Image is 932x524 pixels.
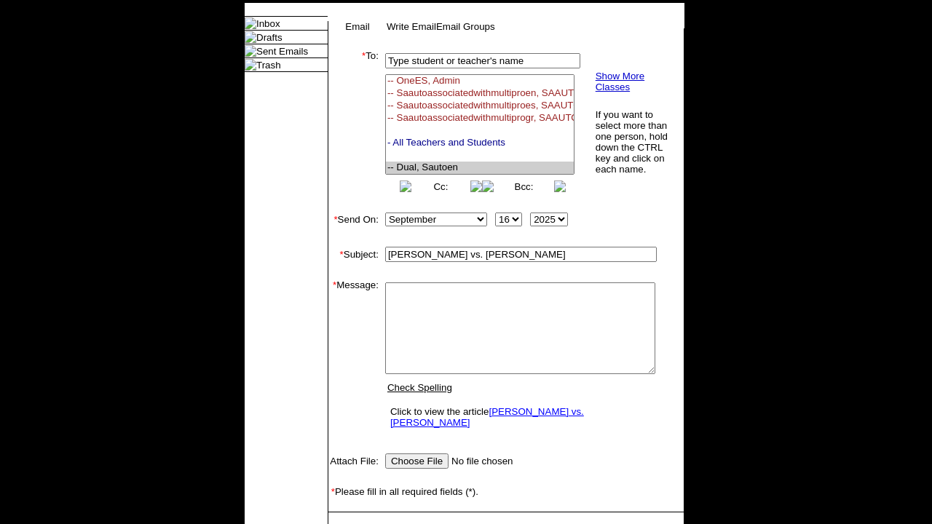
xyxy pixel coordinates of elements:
[328,279,379,436] td: Message:
[328,244,379,265] td: Subject:
[595,108,672,175] td: If you want to select more than one person, hold down the CTRL key and click on each name.
[245,45,256,57] img: folder_icon.gif
[328,497,343,512] img: spacer.gif
[328,450,379,472] td: Attach File:
[245,31,256,43] img: folder_icon.gif
[328,512,339,523] img: spacer.gif
[379,357,379,358] img: spacer.gif
[379,119,382,127] img: spacer.gif
[386,100,574,112] option: -- Saautoassociatedwithmultiproes, SAAUTOASSOCIATEDWITHMULTIPROGRAMES
[390,406,584,428] a: [PERSON_NAME] vs. [PERSON_NAME]
[433,181,448,192] a: Cc:
[386,87,574,100] option: -- Saautoassociatedwithmultiproen, SAAUTOASSOCIATEDWITHMULTIPROGRAMEN
[436,21,495,32] a: Email Groups
[328,210,379,229] td: Send On:
[328,486,684,497] td: Please fill in all required fields (*).
[245,17,256,29] img: folder_icon.gif
[256,32,283,43] a: Drafts
[387,21,436,32] a: Write Email
[328,265,343,279] img: spacer.gif
[554,180,566,192] img: button_right.png
[386,75,574,87] option: -- OneES, Admin
[256,18,280,29] a: Inbox
[470,180,482,192] img: button_right.png
[256,46,308,57] a: Sent Emails
[256,60,281,71] a: Trash
[386,162,574,174] option: -- Dual, Sautoen
[400,180,411,192] img: button_left.png
[345,21,369,32] a: Email
[596,71,644,92] a: Show More Classes
[515,181,534,192] a: Bcc:
[387,382,452,393] a: Check Spelling
[328,436,343,450] img: spacer.gif
[328,195,343,210] img: spacer.gif
[379,219,379,220] img: spacer.gif
[386,137,574,149] option: - All Teachers and Students
[387,402,654,432] td: Click to view the article
[245,59,256,71] img: folder_icon.gif
[328,229,343,244] img: spacer.gif
[386,112,574,124] option: -- Saautoassociatedwithmultiprogr, SAAUTOASSOCIATEDWITHMULTIPROGRAMCLA
[328,50,379,195] td: To:
[328,472,343,486] img: spacer.gif
[379,254,379,255] img: spacer.gif
[482,180,494,192] img: button_left.png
